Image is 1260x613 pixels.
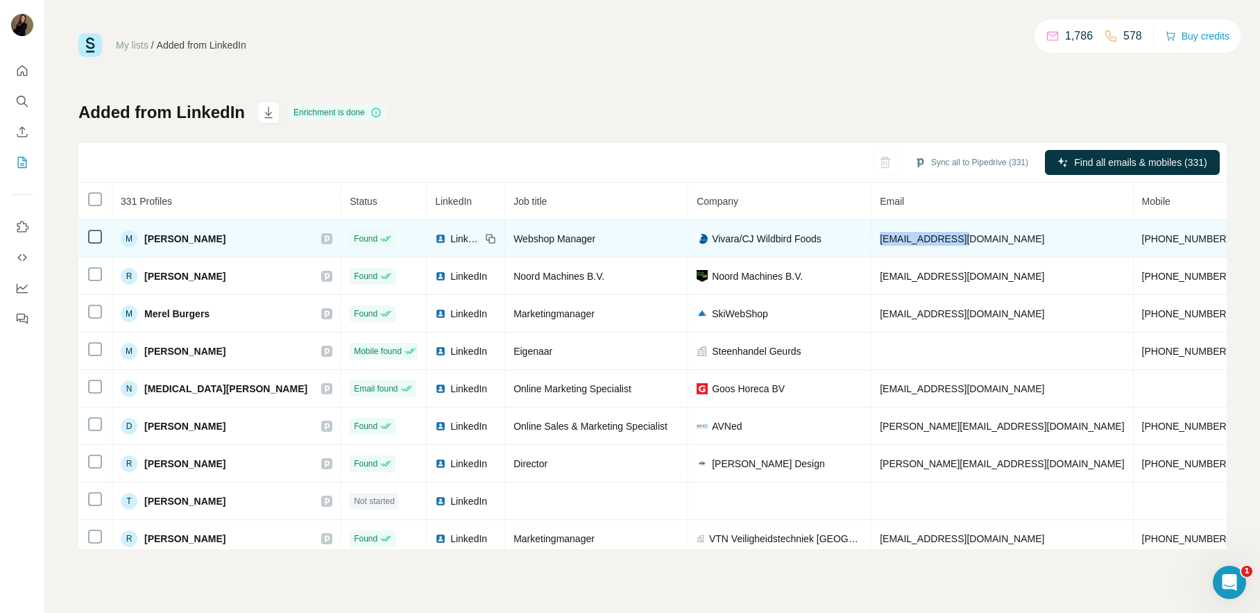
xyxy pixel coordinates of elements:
span: Job title [513,196,547,207]
span: [PERSON_NAME] Design [712,457,825,471]
span: SkiWebShop [712,307,768,321]
div: R [121,268,137,285]
span: LinkedIn [450,269,487,283]
span: Found [354,308,377,320]
span: Webshop Manager [513,233,595,244]
span: [PERSON_NAME] [144,344,225,358]
button: Use Surfe API [11,245,33,270]
button: Buy credits [1165,26,1229,46]
span: [PHONE_NUMBER] [1142,533,1229,544]
button: Find all emails & mobiles (331) [1045,150,1220,175]
span: Eigenaar [513,346,552,357]
p: 1,786 [1065,28,1093,44]
span: 331 Profiles [121,196,172,207]
button: Enrich CSV [11,119,33,144]
a: My lists [116,40,148,51]
span: [PHONE_NUMBER] [1142,346,1229,357]
span: Mobile [1142,196,1170,207]
span: Email found [354,383,398,395]
span: [PHONE_NUMBER] [1142,458,1229,469]
img: LinkedIn logo [435,346,446,357]
span: Marketingmanager [513,533,595,544]
div: R [121,455,137,472]
span: LinkedIn [435,196,472,207]
span: LinkedIn [450,307,487,321]
span: [PHONE_NUMBER] [1142,233,1229,244]
span: Found [354,532,377,545]
img: LinkedIn logo [435,233,446,244]
span: Mobile found [354,345,402,358]
img: Surfe Logo [78,33,102,57]
div: Enrichment is done [289,104,386,121]
span: [EMAIL_ADDRESS][DOMAIN_NAME] [880,308,1044,319]
span: LinkedIn [450,382,487,396]
img: company-logo [697,383,708,394]
div: R [121,530,137,547]
span: Not started [354,495,395,507]
img: LinkedIn logo [435,308,446,319]
img: company-logo [697,308,708,319]
span: Marketingmanager [513,308,595,319]
span: VTN Veiligheidstechniek [GEOGRAPHIC_DATA] [709,532,862,546]
span: Email [880,196,904,207]
span: LinkedIn [450,419,487,433]
button: Search [11,89,33,114]
span: [PERSON_NAME] [144,269,225,283]
div: Added from LinkedIn [157,38,246,52]
span: AVNed [712,419,742,433]
span: [EMAIL_ADDRESS][DOMAIN_NAME] [880,233,1044,244]
span: Found [354,233,377,245]
img: company-logo [697,421,708,432]
div: M [121,230,137,247]
img: LinkedIn logo [435,533,446,544]
span: Online Sales & Marketing Specialist [513,421,667,432]
span: [MEDICAL_DATA][PERSON_NAME] [144,382,307,396]
div: N [121,380,137,397]
img: company-logo [697,270,708,282]
span: LinkedIn [450,457,487,471]
img: LinkedIn logo [435,383,446,394]
li: / [151,38,154,52]
span: LinkedIn [450,344,487,358]
div: M [121,343,137,360]
span: [PERSON_NAME][EMAIL_ADDRESS][DOMAIN_NAME] [880,458,1124,469]
span: [EMAIL_ADDRESS][DOMAIN_NAME] [880,533,1044,544]
span: Company [697,196,738,207]
span: Find all emails & mobiles (331) [1074,156,1207,169]
span: [PERSON_NAME][EMAIL_ADDRESS][DOMAIN_NAME] [880,421,1124,432]
span: [PERSON_NAME] [144,419,225,433]
button: Sync all to Pipedrive (331) [905,152,1038,173]
span: Online Marketing Specialist [513,383,631,394]
img: company-logo [697,458,708,469]
img: LinkedIn logo [435,271,446,282]
span: [PHONE_NUMBER] [1142,271,1229,282]
span: [EMAIL_ADDRESS][DOMAIN_NAME] [880,383,1044,394]
img: LinkedIn logo [435,496,446,507]
span: LinkedIn [450,532,487,546]
h1: Added from LinkedIn [78,101,245,124]
span: Found [354,457,377,470]
img: LinkedIn logo [435,458,446,469]
img: LinkedIn logo [435,421,446,432]
div: T [121,493,137,510]
button: My lists [11,150,33,175]
button: Dashboard [11,276,33,301]
div: D [121,418,137,435]
span: Found [354,270,377,283]
div: M [121,305,137,322]
span: [PERSON_NAME] [144,532,225,546]
span: Noord Machines B.V. [712,269,803,283]
button: Quick start [11,58,33,83]
span: Merel Burgers [144,307,210,321]
p: 578 [1123,28,1142,44]
span: [PERSON_NAME] [144,232,225,246]
button: Feedback [11,306,33,331]
img: company-logo [697,233,708,244]
span: LinkedIn [450,494,487,508]
img: Avatar [11,14,33,36]
iframe: Intercom live chat [1213,566,1246,599]
button: Use Surfe on LinkedIn [11,215,33,240]
span: [PHONE_NUMBER] [1142,308,1229,319]
span: LinkedIn [450,232,481,246]
span: Goos Horeca BV [712,382,785,396]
